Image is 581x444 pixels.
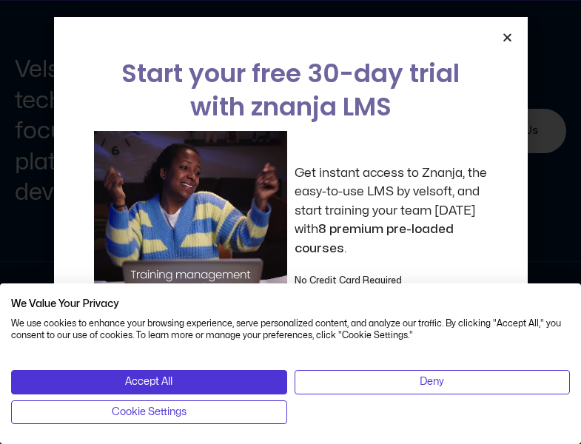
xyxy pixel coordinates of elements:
p: We use cookies to enhance your browsing experience, serve personalized content, and analyze our t... [11,317,570,343]
span: Deny [420,374,444,390]
span: Cookie Settings [112,404,187,420]
span: Accept All [125,374,172,390]
button: Adjust cookie preferences [11,400,287,424]
a: Close [502,32,513,43]
button: Deny all cookies [295,370,571,394]
h2: We Value Your Privacy [11,297,570,311]
img: a woman sitting at her laptop dancing [94,131,287,324]
h2: Start your free 30-day trial with znanja LMS [94,57,488,124]
p: Get instant access to Znanja, the easy-to-use LMS by velsoft, and start training your team [DATE]... [295,164,488,258]
button: Accept all cookies [11,370,287,394]
strong: 8 premium pre-loaded courses [295,223,454,255]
